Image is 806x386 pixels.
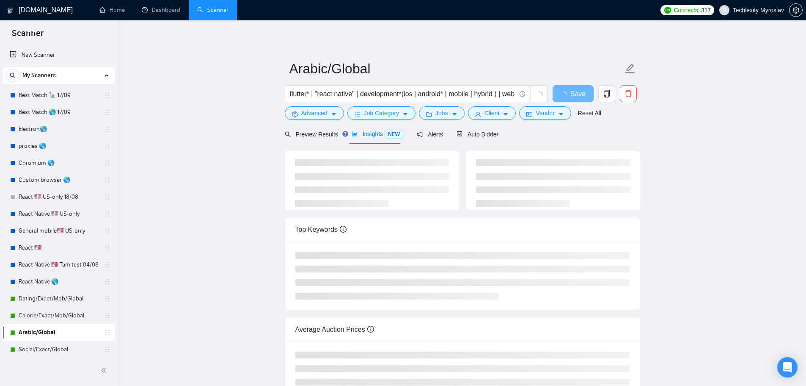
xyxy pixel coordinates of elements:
a: Best Match 🗽 17/09 [19,87,99,104]
span: notification [417,131,423,137]
a: Reset All [578,108,601,118]
a: Best Match 🌎 17/09 [19,104,99,121]
span: caret-down [503,111,509,117]
span: holder [104,194,111,200]
img: upwork-logo.png [664,7,671,14]
button: idcardVendorcaret-down [519,106,571,120]
span: holder [104,261,111,268]
a: Dating/Exact/Mob/Global [19,290,99,307]
span: Save [570,89,586,99]
a: Social/Exact/Global [19,341,99,358]
a: React 🇺🇸 US-only 18/08 [19,189,99,205]
a: setting [789,7,803,14]
span: edit [624,63,635,74]
span: folder [426,111,432,117]
span: user [475,111,481,117]
a: New Scanner [10,47,108,64]
button: folderJobscaret-down [419,106,465,120]
a: Calorie/Exact/Mob/Global [19,307,99,324]
span: My Scanners [22,67,56,84]
li: New Scanner [3,47,115,64]
span: area-chart [352,131,358,137]
span: setting [292,111,298,117]
div: Average Auction Prices [295,317,630,342]
span: loading [560,92,570,98]
span: caret-down [402,111,408,117]
span: Vendor [536,108,554,118]
span: holder [104,92,111,99]
span: Client [484,108,500,118]
input: Scanner name... [289,58,623,79]
img: logo [7,4,13,17]
span: holder [104,143,111,150]
a: React 🇺🇸 [19,239,99,256]
a: React Native 🇺🇸 US-only [19,205,99,222]
a: Arabic/Global [19,324,99,341]
button: search [6,69,19,82]
span: info-circle [367,326,374,333]
div: Top Keywords [295,217,630,242]
div: Tooltip anchor [341,130,349,138]
span: holder [104,244,111,251]
span: caret-down [558,111,564,117]
a: proxies 🌎 [19,138,99,155]
button: delete [620,85,637,102]
a: Chromium 🌎 [19,155,99,172]
span: Job Category [364,108,399,118]
span: NEW [385,130,403,139]
span: holder [104,295,111,302]
button: Save [553,85,594,102]
span: 317 [701,6,710,15]
span: caret-down [331,111,337,117]
span: holder [104,228,111,234]
a: searchScanner [197,6,228,14]
span: Insights [352,131,403,137]
span: Advanced [301,108,327,118]
span: Preview Results [285,131,338,138]
button: copy [598,85,615,102]
button: setting [789,3,803,17]
button: barsJob Categorycaret-down [347,106,415,120]
a: General mobile🇺🇸 US-only [19,222,99,239]
span: copy [599,90,615,97]
span: search [6,72,19,78]
span: holder [104,211,111,217]
span: Jobs [435,108,448,118]
a: Electron🌎 [19,121,99,138]
span: double-left [101,366,109,375]
span: holder [104,278,111,285]
a: Custom browser 🌎 [19,172,99,189]
a: dashboardDashboard [142,6,180,14]
span: Scanner [5,27,50,45]
span: caret-down [451,111,457,117]
span: holder [104,329,111,336]
span: holder [104,177,111,183]
a: React Native 🇺🇸 Tam test 04/08 [19,256,99,273]
button: settingAdvancedcaret-down [285,106,344,120]
span: setting [789,7,802,14]
span: info-circle [340,226,347,233]
span: holder [104,346,111,353]
button: userClientcaret-down [468,106,516,120]
span: idcard [526,111,532,117]
span: info-circle [520,91,525,97]
span: Auto Bidder [457,131,498,138]
span: delete [620,90,636,97]
span: Alerts [417,131,443,138]
div: Open Intercom Messenger [777,357,798,378]
span: holder [104,160,111,167]
span: holder [104,126,111,133]
span: search [285,131,291,137]
span: holder [104,312,111,319]
input: Search Freelance Jobs... [290,89,516,99]
span: Connects: [674,6,699,15]
a: React Native 🌎 [19,273,99,290]
span: bars [355,111,360,117]
span: holder [104,109,111,116]
span: robot [457,131,462,137]
span: loading [535,92,543,99]
a: homeHome [99,6,125,14]
span: user [721,7,727,13]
